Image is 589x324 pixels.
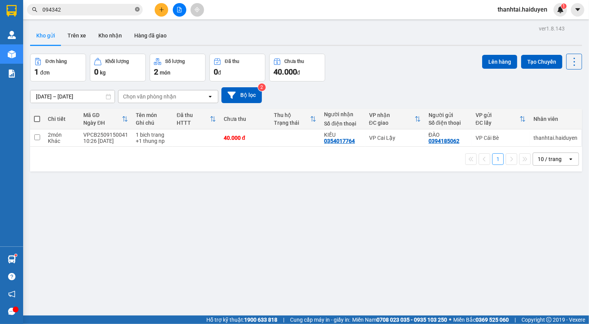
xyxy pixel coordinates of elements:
div: ĐC giao [369,120,415,126]
svg: open [568,156,574,162]
div: Số lượng [165,59,185,64]
div: Thu hộ [274,112,310,118]
th: Toggle SortBy [79,109,132,129]
span: | [283,316,284,324]
th: Toggle SortBy [173,109,220,129]
div: Chưa thu [224,116,266,122]
span: message [8,308,15,315]
svg: open [207,93,213,100]
sup: 1 [15,254,17,256]
button: file-add [173,3,186,17]
span: caret-down [574,6,581,13]
div: Khối lượng [105,59,129,64]
span: thanhtai.haiduyen [491,5,554,14]
span: aim [194,7,200,12]
button: Khối lượng0kg [90,54,146,81]
div: Ngày ĐH [83,120,122,126]
div: ĐÀO [429,132,468,138]
strong: 0369 525 060 [476,317,509,323]
div: VP Cai Lậy [369,135,421,141]
span: 40.000 [273,67,297,76]
span: đ [218,70,221,76]
input: Tìm tên, số ĐT hoặc mã đơn [42,5,133,14]
span: ⚪️ [449,318,451,321]
div: Trạng thái [274,120,310,126]
div: thanhtai.haiduyen [533,135,577,141]
div: Số điện thoại [429,120,468,126]
div: 2 món [48,132,76,138]
div: Đã thu [225,59,239,64]
th: Toggle SortBy [472,109,530,129]
span: Miền Bắc [453,316,509,324]
div: 40.000 đ [224,135,266,141]
img: solution-icon [8,70,16,78]
button: Trên xe [61,26,92,45]
button: Tạo Chuyến [521,55,562,69]
button: Đơn hàng1đơn [30,54,86,81]
span: search [32,7,37,12]
img: warehouse-icon [8,31,16,39]
div: 0394185062 [429,138,459,144]
span: Hỗ trợ kỹ thuật: [206,316,277,324]
button: aim [191,3,204,17]
div: Đơn hàng [46,59,67,64]
span: kg [100,70,106,76]
sup: 2 [258,83,266,91]
span: file-add [177,7,182,12]
img: logo-vxr [7,5,17,17]
button: caret-down [571,3,584,17]
div: Mã GD [83,112,122,118]
th: Toggle SortBy [365,109,425,129]
button: Lên hàng [482,55,517,69]
span: 0 [94,67,98,76]
button: plus [155,3,168,17]
strong: 1900 633 818 [244,317,277,323]
div: Chi tiết [48,116,76,122]
div: Chọn văn phòng nhận [123,93,176,100]
button: Chưa thu40.000đ [269,54,325,81]
input: Select a date range. [30,90,115,103]
img: warehouse-icon [8,50,16,58]
div: Tên món [136,112,169,118]
span: món [160,70,170,76]
span: 0 [214,67,218,76]
span: 1 [562,3,565,9]
button: Bộ lọc [221,87,262,103]
button: Kho nhận [92,26,128,45]
div: ver 1.8.143 [539,24,565,33]
button: 1 [492,153,504,165]
div: ĐC lấy [476,120,520,126]
div: Ghi chú [136,120,169,126]
div: 10 / trang [538,155,562,163]
div: VP nhận [369,112,415,118]
span: plus [159,7,164,12]
div: 10:26 [DATE] [83,138,128,144]
th: Toggle SortBy [270,109,320,129]
img: icon-new-feature [557,6,564,13]
span: close-circle [135,6,140,14]
div: VP gửi [476,112,520,118]
span: 1 [34,67,39,76]
span: notification [8,290,15,298]
span: | [515,316,516,324]
div: HTTT [177,120,210,126]
div: VPCB2509150041 [83,132,128,138]
div: KIỀU [324,132,361,138]
div: Người gửi [429,112,468,118]
div: 1 bich trang +1 thung np [136,132,169,144]
span: question-circle [8,273,15,280]
button: Đã thu0đ [209,54,265,81]
span: đ [297,70,300,76]
span: Cung cấp máy in - giấy in: [290,316,350,324]
span: copyright [546,317,552,322]
span: close-circle [135,7,140,12]
div: Chưa thu [285,59,304,64]
div: Số điện thoại [324,120,361,127]
div: VP Cái Bè [476,135,526,141]
sup: 1 [561,3,567,9]
span: Miền Nam [352,316,447,324]
div: Khác [48,138,76,144]
button: Số lượng2món [150,54,206,81]
button: Hàng đã giao [128,26,173,45]
span: 2 [154,67,158,76]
